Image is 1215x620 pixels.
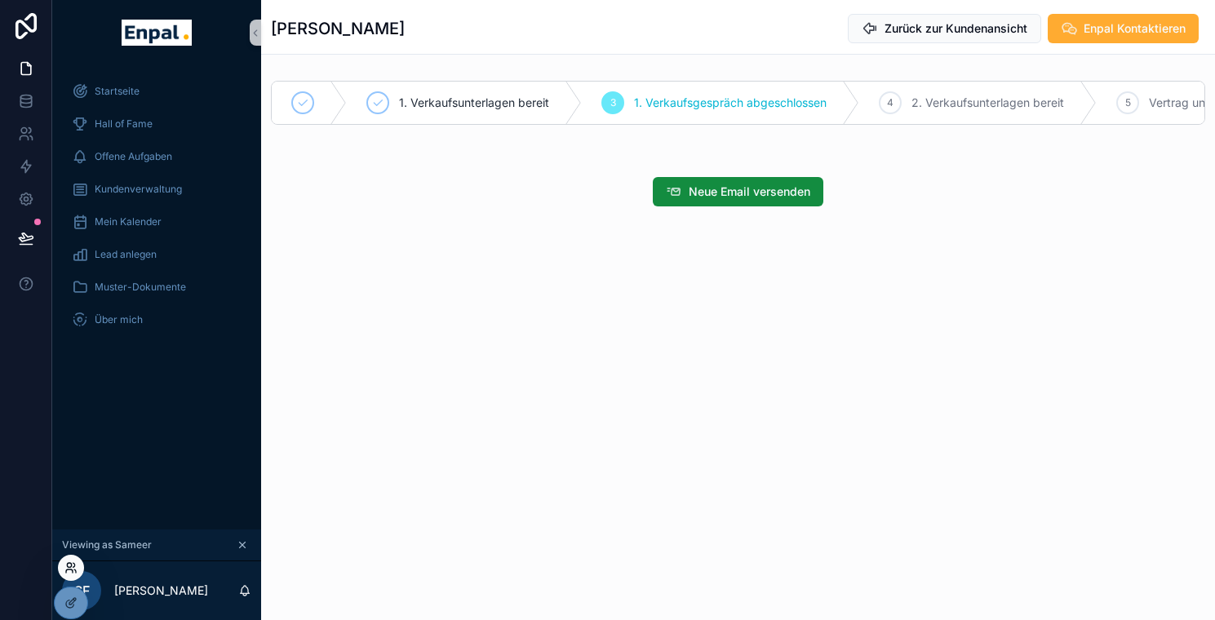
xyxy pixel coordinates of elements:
span: 5 [1125,96,1131,109]
span: Mein Kalender [95,215,162,228]
span: Zurück zur Kundenansicht [885,20,1027,37]
span: Viewing as Sameer [62,538,152,551]
span: Lead anlegen [95,248,157,261]
span: Über mich [95,313,143,326]
span: Startseite [95,85,140,98]
a: Über mich [62,305,251,334]
span: 1. Verkaufsgespräch abgeschlossen [634,95,827,111]
span: Muster-Dokumente [95,281,186,294]
h1: [PERSON_NAME] [271,17,405,40]
span: 3 [610,96,616,109]
a: Muster-Dokumente [62,272,251,302]
span: 1. Verkaufsunterlagen bereit [399,95,549,111]
span: Hall of Fame [95,117,153,131]
button: Enpal Kontaktieren [1048,14,1199,43]
button: Neue Email versenden [653,177,823,206]
span: 2. Verkaufsunterlagen bereit [911,95,1064,111]
a: Lead anlegen [62,240,251,269]
a: Offene Aufgaben [62,142,251,171]
a: Kundenverwaltung [62,175,251,204]
span: Offene Aufgaben [95,150,172,163]
a: Mein Kalender [62,207,251,237]
a: Startseite [62,77,251,106]
button: Zurück zur Kundenansicht [848,14,1041,43]
img: App logo [122,20,191,46]
a: Hall of Fame [62,109,251,139]
p: [PERSON_NAME] [114,582,208,599]
div: scrollable content [52,65,261,356]
span: Enpal Kontaktieren [1084,20,1186,37]
span: 4 [887,96,894,109]
span: Kundenverwaltung [95,183,182,196]
span: Neue Email versenden [689,184,810,200]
